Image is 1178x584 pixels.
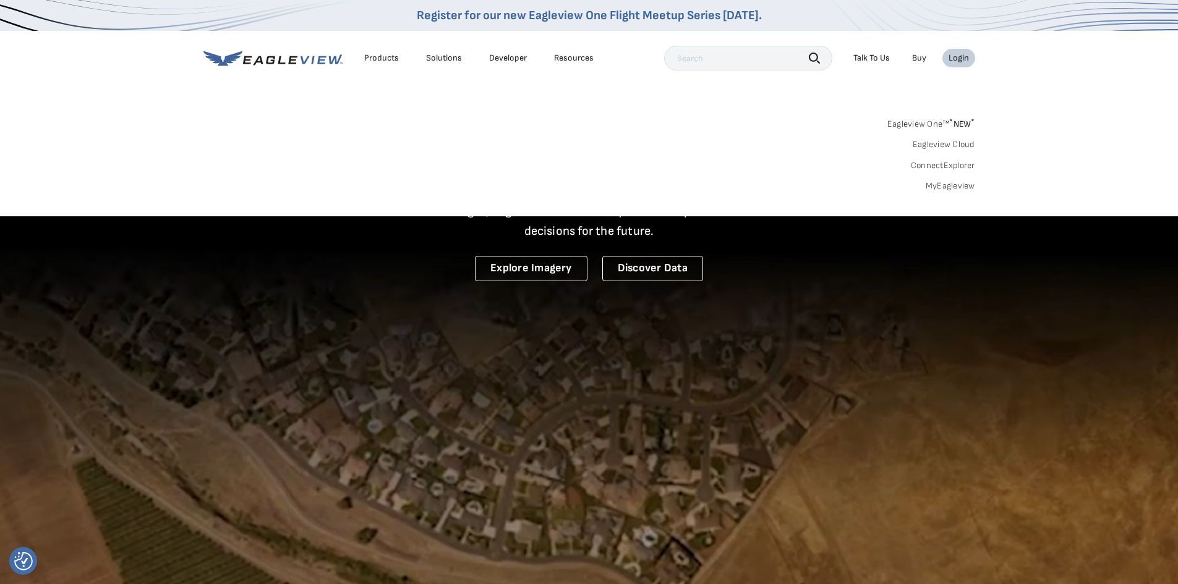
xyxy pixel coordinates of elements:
a: Eagleview One™*NEW* [887,115,975,129]
button: Consent Preferences [14,552,33,570]
a: MyEagleview [926,180,975,192]
input: Search [664,46,832,70]
a: Register for our new Eagleview One Flight Meetup Series [DATE]. [417,8,762,23]
div: Products [364,53,399,64]
div: Login [949,53,969,64]
div: Solutions [426,53,462,64]
img: Revisit consent button [14,552,33,570]
div: Resources [554,53,594,64]
a: Explore Imagery [475,256,587,281]
a: Eagleview Cloud [913,139,975,150]
a: Buy [912,53,926,64]
div: Talk To Us [853,53,890,64]
a: Developer [489,53,527,64]
span: NEW [949,119,975,129]
a: Discover Data [602,256,703,281]
a: ConnectExplorer [911,160,975,171]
